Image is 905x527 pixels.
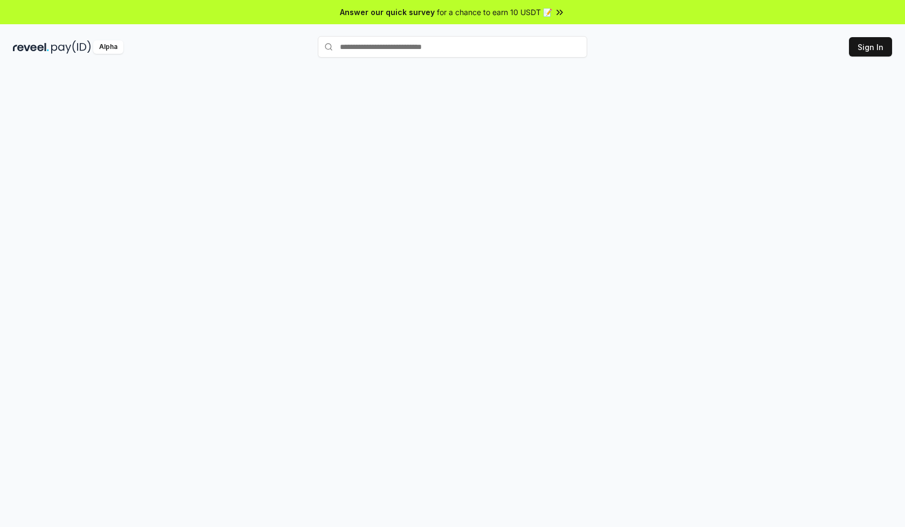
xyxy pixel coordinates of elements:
[93,40,123,54] div: Alpha
[13,40,49,54] img: reveel_dark
[340,6,435,18] span: Answer our quick survey
[51,40,91,54] img: pay_id
[437,6,552,18] span: for a chance to earn 10 USDT 📝
[849,37,892,57] button: Sign In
